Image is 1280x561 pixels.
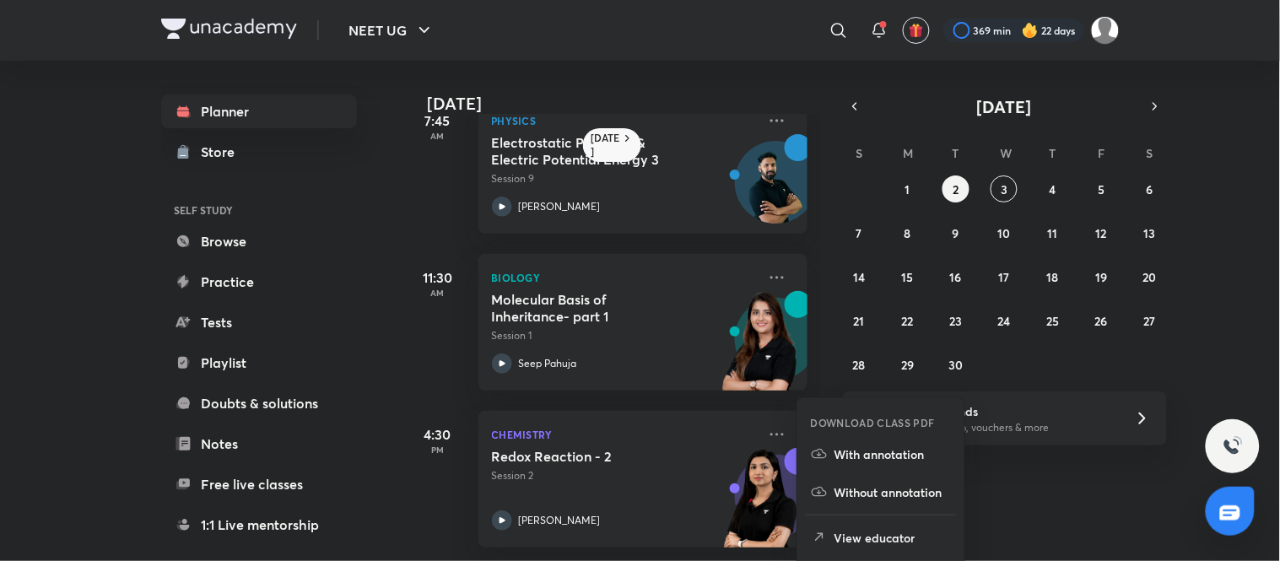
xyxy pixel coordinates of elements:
abbr: September 20, 2025 [1143,269,1157,285]
button: avatar [903,17,930,44]
abbr: Sunday [856,145,862,161]
img: avatar [909,23,924,38]
a: Practice [161,265,357,299]
abbr: September 16, 2025 [950,269,962,285]
abbr: September 8, 2025 [905,225,911,241]
p: Session 1 [492,328,757,343]
button: September 11, 2025 [1040,219,1067,246]
p: Session 2 [492,468,757,483]
button: September 12, 2025 [1088,219,1115,246]
button: September 3, 2025 [991,175,1018,202]
button: September 14, 2025 [845,263,872,290]
a: Store [161,135,357,169]
button: September 18, 2025 [1040,263,1067,290]
abbr: September 26, 2025 [1095,313,1108,329]
button: September 5, 2025 [1088,175,1115,202]
p: [PERSON_NAME] [519,199,601,214]
abbr: September 9, 2025 [953,225,959,241]
h6: Refer friends [907,402,1115,420]
h6: DOWNLOAD CLASS PDF [811,415,935,430]
abbr: September 24, 2025 [998,313,1011,329]
button: September 25, 2025 [1040,307,1067,334]
button: September 7, 2025 [845,219,872,246]
p: AM [404,288,472,298]
p: Session 9 [492,171,757,186]
button: September 20, 2025 [1137,263,1164,290]
img: Avatar [736,150,817,231]
div: Store [202,142,246,162]
abbr: September 23, 2025 [950,313,963,329]
p: View educator [834,529,951,547]
abbr: September 5, 2025 [1098,181,1104,197]
h6: SELF STUDY [161,196,357,224]
p: With annotation [834,445,951,463]
button: September 2, 2025 [942,175,969,202]
button: NEET UG [339,13,445,47]
abbr: September 25, 2025 [1046,313,1059,329]
abbr: September 6, 2025 [1147,181,1153,197]
abbr: September 11, 2025 [1048,225,1058,241]
a: Notes [161,427,357,461]
p: Biology [492,267,757,288]
abbr: September 10, 2025 [998,225,1011,241]
abbr: Tuesday [953,145,959,161]
img: Company Logo [161,19,297,39]
abbr: September 28, 2025 [853,357,866,373]
abbr: Friday [1098,145,1104,161]
img: Amisha Rani [1091,16,1120,45]
abbr: September 18, 2025 [1047,269,1059,285]
h5: Molecular Basis of Inheritance- part 1 [492,291,702,325]
a: Company Logo [161,19,297,43]
h5: 4:30 [404,424,472,445]
abbr: September 29, 2025 [901,357,914,373]
button: September 17, 2025 [991,263,1018,290]
button: September 23, 2025 [942,307,969,334]
a: Free live classes [161,467,357,501]
h5: 11:30 [404,267,472,288]
h5: Electrostatic Potential & Electric Potential Energy 3 [492,134,702,168]
button: September 16, 2025 [942,263,969,290]
p: Physics [492,111,757,131]
button: September 26, 2025 [1088,307,1115,334]
button: September 8, 2025 [894,219,921,246]
p: Win a laptop, vouchers & more [907,420,1115,435]
abbr: September 12, 2025 [1096,225,1107,241]
abbr: Wednesday [1000,145,1012,161]
button: September 10, 2025 [991,219,1018,246]
a: Tests [161,305,357,339]
abbr: September 27, 2025 [1144,313,1156,329]
h5: Redox Reaction - 2 [492,448,702,465]
a: Browse [161,224,357,258]
button: September 30, 2025 [942,351,969,378]
button: September 28, 2025 [845,351,872,378]
a: Playlist [161,346,357,380]
a: Planner [161,94,357,128]
h4: [DATE] [428,94,824,114]
button: September 21, 2025 [845,307,872,334]
h5: 7:45 [404,111,472,131]
button: September 13, 2025 [1137,219,1164,246]
abbr: September 13, 2025 [1144,225,1156,241]
button: September 24, 2025 [991,307,1018,334]
button: September 29, 2025 [894,351,921,378]
abbr: September 7, 2025 [856,225,862,241]
img: ttu [1223,436,1243,456]
img: streak [1022,22,1039,39]
p: [PERSON_NAME] [519,513,601,528]
p: Without annotation [834,483,951,501]
abbr: September 17, 2025 [999,269,1010,285]
abbr: September 14, 2025 [853,269,865,285]
button: September 22, 2025 [894,307,921,334]
p: Chemistry [492,424,757,445]
p: Seep Pahuja [519,356,577,371]
abbr: September 4, 2025 [1050,181,1056,197]
abbr: Saturday [1147,145,1153,161]
a: Doubts & solutions [161,386,357,420]
abbr: September 30, 2025 [949,357,964,373]
button: September 6, 2025 [1137,175,1164,202]
button: September 15, 2025 [894,263,921,290]
abbr: September 3, 2025 [1001,181,1007,197]
abbr: September 1, 2025 [905,181,910,197]
p: AM [404,131,472,141]
button: [DATE] [867,94,1143,118]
